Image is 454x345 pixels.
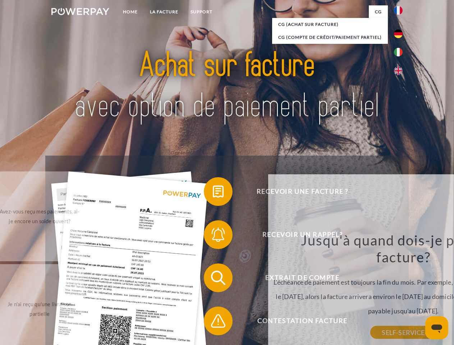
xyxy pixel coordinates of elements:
a: Support [184,5,219,18]
img: logo-powerpay-white.svg [51,8,109,15]
a: LA FACTURE [144,5,184,18]
img: it [394,48,403,56]
img: en [394,66,403,75]
button: Contestation Facture [204,307,391,335]
a: SELF-SERVICE [370,326,436,339]
a: Home [117,5,144,18]
button: Extrait de compte [204,263,391,292]
img: fr [394,6,403,15]
img: title-powerpay_fr.svg [69,34,385,138]
img: de [394,29,403,38]
a: CG [369,5,388,18]
a: CG (Compte de crédit/paiement partiel) [272,31,388,44]
iframe: Bouton de lancement de la fenêtre de messagerie [425,316,448,339]
img: qb_search.svg [209,269,227,287]
a: CG (achat sur facture) [272,18,388,31]
img: qb_warning.svg [209,312,227,330]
